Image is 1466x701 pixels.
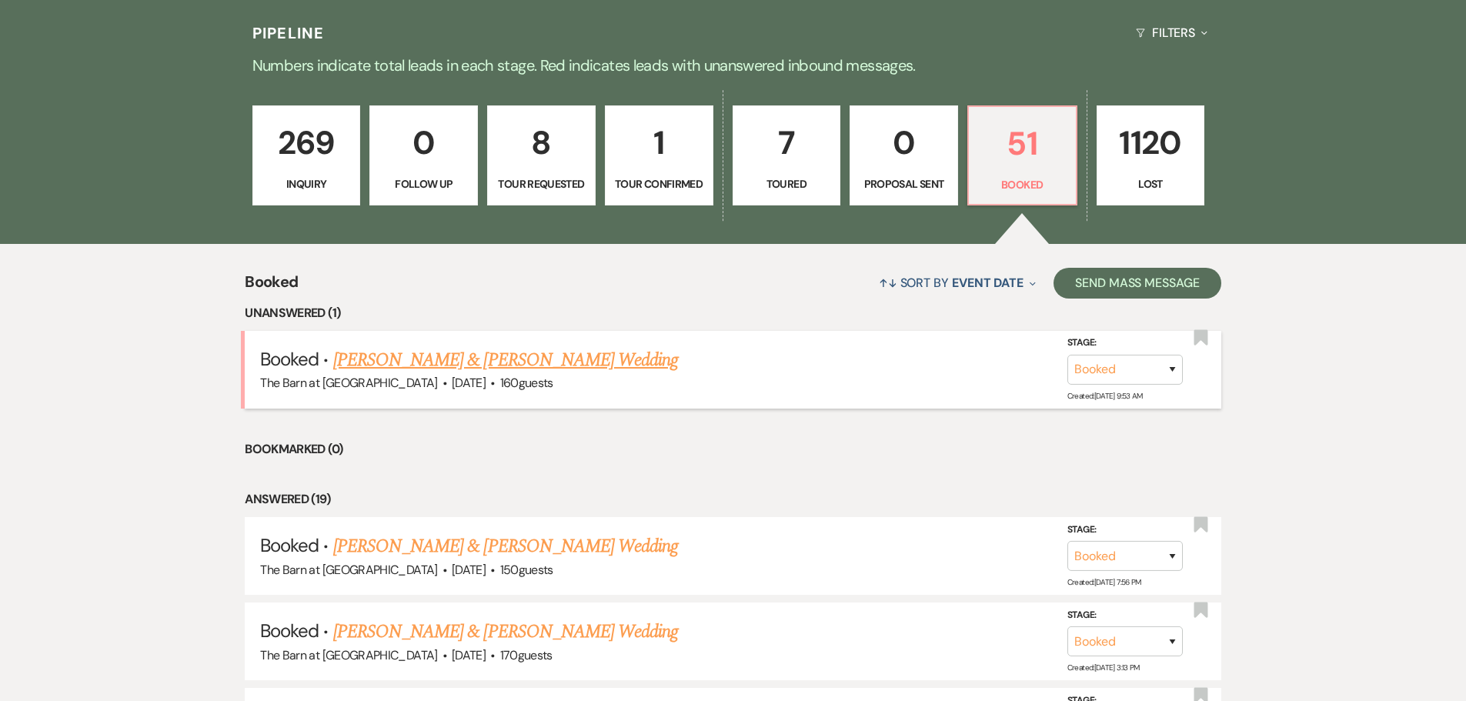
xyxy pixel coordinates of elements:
[873,262,1042,303] button: Sort By Event Date
[245,303,1221,323] li: Unanswered (1)
[1054,268,1221,299] button: Send Mass Message
[952,275,1024,291] span: Event Date
[260,533,319,557] span: Booked
[245,489,1221,509] li: Answered (19)
[850,105,958,205] a: 0Proposal Sent
[333,346,678,374] a: [PERSON_NAME] & [PERSON_NAME] Wedding
[500,375,553,391] span: 160 guests
[333,618,678,646] a: [PERSON_NAME] & [PERSON_NAME] Wedding
[262,175,351,192] p: Inquiry
[500,562,553,578] span: 150 guests
[497,175,586,192] p: Tour Requested
[978,118,1067,169] p: 51
[1067,663,1140,673] span: Created: [DATE] 3:13 PM
[1130,12,1214,53] button: Filters
[452,375,486,391] span: [DATE]
[1107,117,1195,169] p: 1120
[260,619,319,643] span: Booked
[369,105,478,205] a: 0Follow Up
[452,562,486,578] span: [DATE]
[615,175,703,192] p: Tour Confirmed
[179,53,1287,78] p: Numbers indicate total leads in each stage. Red indicates leads with unanswered inbound messages.
[1067,335,1183,352] label: Stage:
[743,175,831,192] p: Toured
[743,117,831,169] p: 7
[605,105,713,205] a: 1Tour Confirmed
[733,105,841,205] a: 7Toured
[333,532,678,560] a: [PERSON_NAME] & [PERSON_NAME] Wedding
[379,117,468,169] p: 0
[245,439,1221,459] li: Bookmarked (0)
[500,647,553,663] span: 170 guests
[967,105,1077,205] a: 51Booked
[1107,175,1195,192] p: Lost
[1067,577,1141,587] span: Created: [DATE] 7:56 PM
[252,105,361,205] a: 269Inquiry
[260,375,437,391] span: The Barn at [GEOGRAPHIC_DATA]
[860,117,948,169] p: 0
[879,275,897,291] span: ↑↓
[860,175,948,192] p: Proposal Sent
[497,117,586,169] p: 8
[1067,391,1143,401] span: Created: [DATE] 9:53 AM
[452,647,486,663] span: [DATE]
[487,105,596,205] a: 8Tour Requested
[1067,522,1183,539] label: Stage:
[262,117,351,169] p: 269
[379,175,468,192] p: Follow Up
[615,117,703,169] p: 1
[260,347,319,371] span: Booked
[245,270,298,303] span: Booked
[1097,105,1205,205] a: 1120Lost
[1067,607,1183,624] label: Stage:
[260,647,437,663] span: The Barn at [GEOGRAPHIC_DATA]
[260,562,437,578] span: The Barn at [GEOGRAPHIC_DATA]
[252,22,325,44] h3: Pipeline
[978,176,1067,193] p: Booked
